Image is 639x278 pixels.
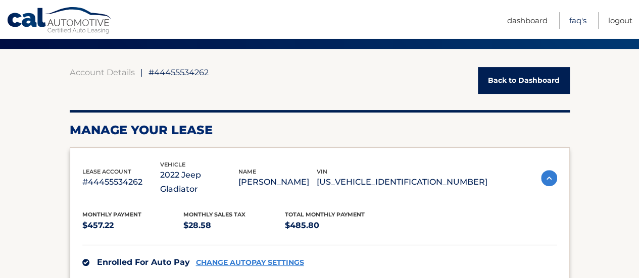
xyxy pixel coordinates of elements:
p: #44455534262 [82,175,161,189]
img: check.svg [82,259,89,266]
span: Enrolled For Auto Pay [97,257,190,267]
a: Back to Dashboard [478,67,570,94]
span: Monthly Payment [82,211,141,218]
span: name [238,168,256,175]
a: FAQ's [569,12,586,29]
span: #44455534262 [149,67,209,77]
h2: Manage Your Lease [70,123,570,138]
p: [PERSON_NAME] [238,175,317,189]
p: [US_VEHICLE_IDENTIFICATION_NUMBER] [317,175,487,189]
a: CHANGE AUTOPAY SETTINGS [196,258,304,267]
p: $28.58 [183,218,285,233]
a: Cal Automotive [7,7,113,36]
a: Logout [608,12,632,29]
a: Dashboard [507,12,548,29]
span: lease account [82,168,131,175]
span: vehicle [160,161,185,168]
a: Account Details [70,67,135,77]
span: Monthly sales Tax [183,211,245,218]
p: 2022 Jeep Gladiator [160,168,238,196]
p: $485.80 [285,218,386,233]
img: accordion-active.svg [541,170,557,186]
p: $457.22 [82,218,184,233]
span: vin [317,168,327,175]
span: | [140,67,143,77]
span: Total Monthly Payment [285,211,365,218]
